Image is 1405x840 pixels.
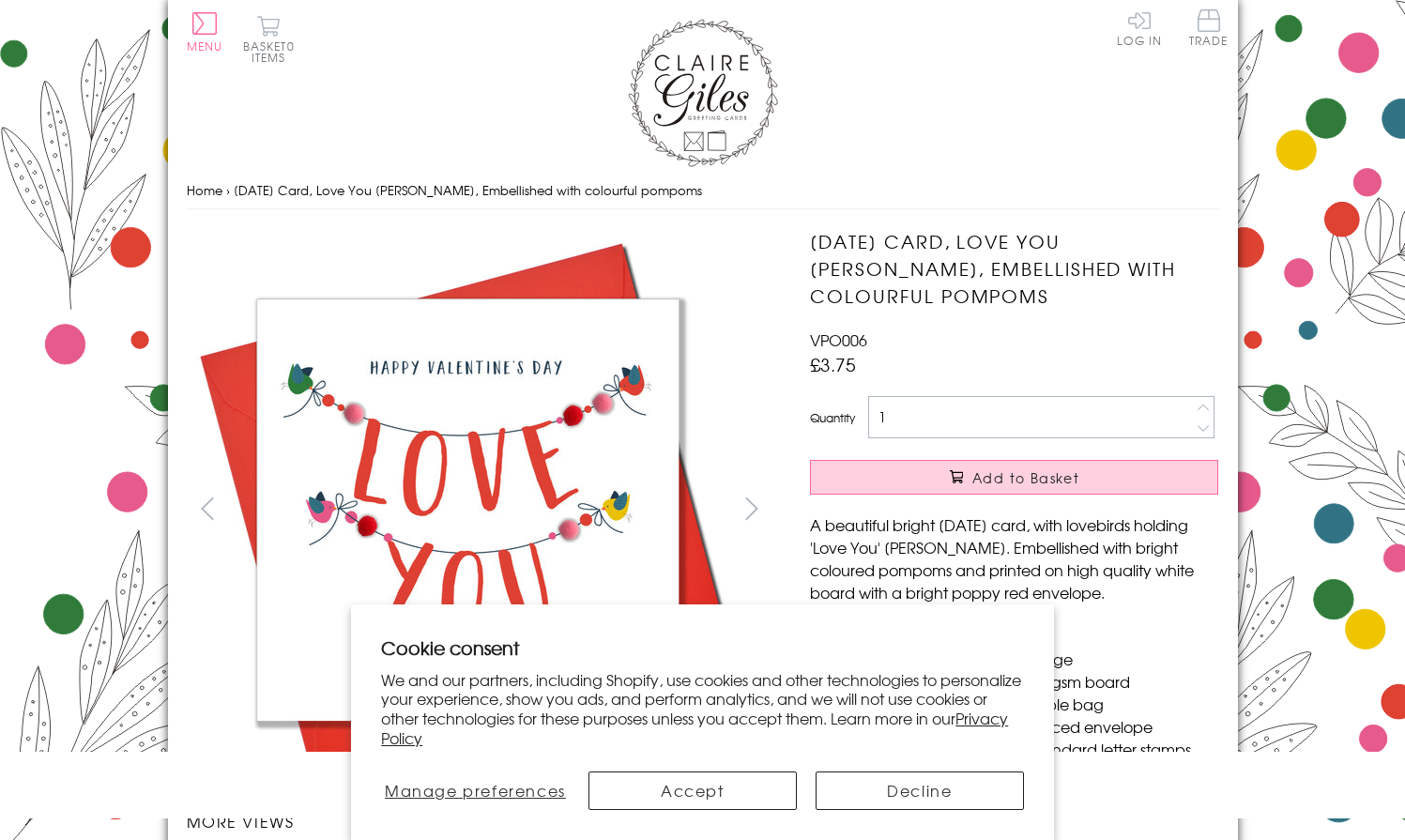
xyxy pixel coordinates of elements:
[381,670,1024,748] p: We and our partners, including Shopify, use cookies and other technologies to personalize your ex...
[772,228,1336,791] img: Valentine's Day Card, Love You Bunting, Embellished with colourful pompoms
[816,771,1024,810] button: Decline
[381,771,569,810] button: Manage preferences
[187,487,229,529] button: prev
[810,328,867,351] span: VPO006
[187,38,223,54] span: Menu
[234,181,702,199] span: [DATE] Card, Love You [PERSON_NAME], Embellished with colourful pompoms
[810,228,1218,309] h1: [DATE] Card, Love You [PERSON_NAME], Embellished with colourful pompoms
[187,172,1219,210] nav: breadcrumbs
[252,38,295,66] span: 0 items
[810,460,1218,495] button: Add to Basket
[810,409,855,426] label: Quantity
[810,513,1218,603] p: A beautiful bright [DATE] card, with lovebirds holding 'Love You' [PERSON_NAME]. Embellished with...
[243,15,295,63] button: Basket0 items
[226,181,230,199] span: ›
[972,468,1079,487] span: Add to Basket
[187,12,223,52] button: Menu
[628,19,778,167] img: Claire Giles Greetings Cards
[1189,9,1229,46] span: Trade
[187,810,773,832] h3: More views
[730,487,772,529] button: next
[187,181,222,199] a: Home
[1189,9,1229,50] a: Trade
[381,707,1008,749] a: Privacy Policy
[810,351,856,377] span: £3.75
[1117,9,1162,46] a: Log In
[381,634,1024,661] h2: Cookie consent
[588,771,797,810] button: Accept
[186,228,749,791] img: Valentine's Day Card, Love You Bunting, Embellished with colourful pompoms
[385,779,566,802] span: Manage preferences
